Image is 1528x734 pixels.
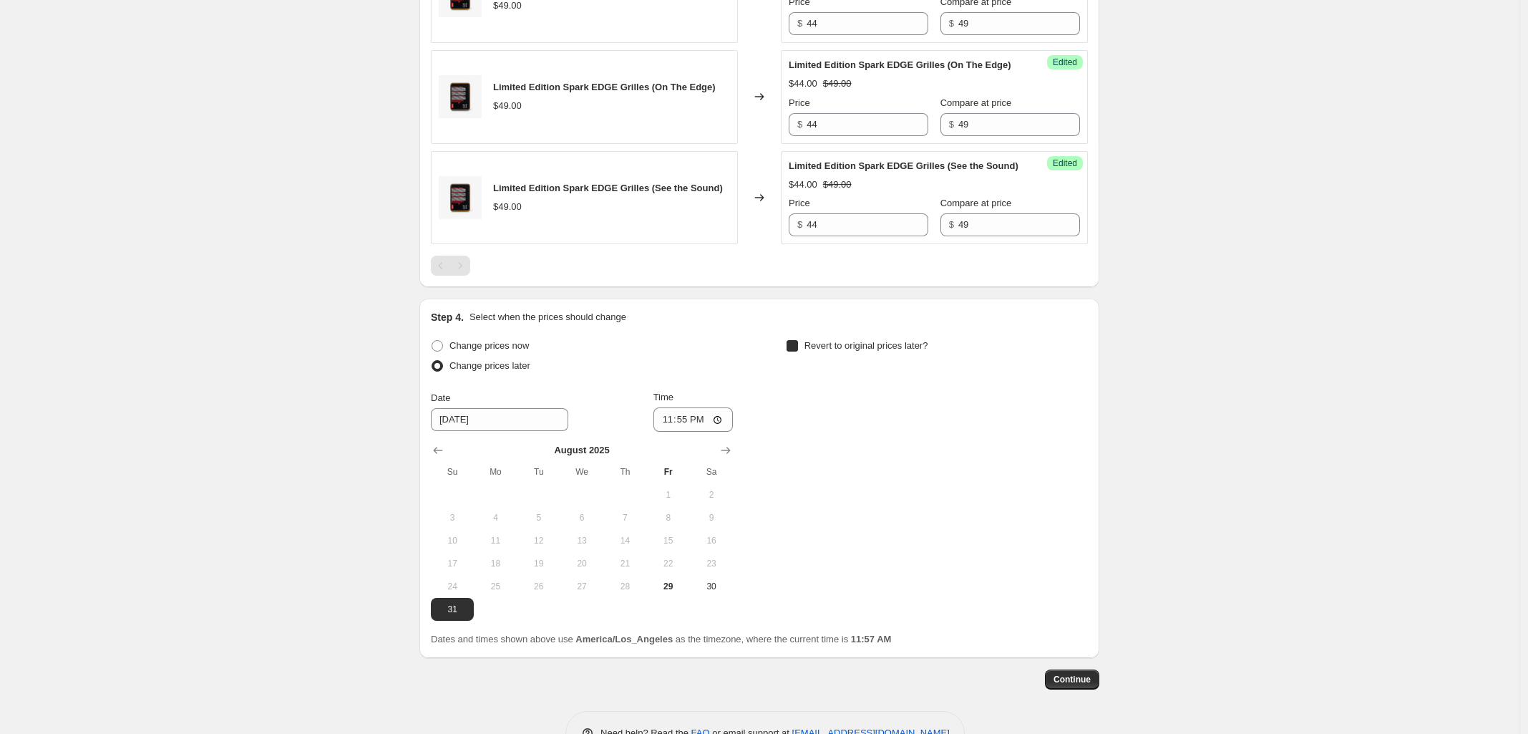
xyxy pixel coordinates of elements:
[493,200,522,214] div: $49.00
[804,340,928,351] span: Revert to original prices later?
[609,535,641,546] span: 14
[653,581,684,592] span: 29
[690,483,733,506] button: Saturday August 2 2025
[789,97,810,108] span: Price
[480,558,511,569] span: 18
[517,460,560,483] th: Tuesday
[469,310,626,324] p: Select when the prices should change
[690,506,733,529] button: Saturday August 9 2025
[603,506,646,529] button: Thursday August 7 2025
[431,598,474,621] button: Sunday August 31 2025
[696,466,727,478] span: Sa
[517,575,560,598] button: Tuesday August 26 2025
[437,581,468,592] span: 24
[560,529,603,552] button: Wednesday August 13 2025
[474,506,517,529] button: Monday August 4 2025
[437,558,468,569] span: 17
[603,529,646,552] button: Thursday August 14 2025
[493,99,522,113] div: $49.00
[949,119,954,130] span: $
[437,604,468,615] span: 31
[647,483,690,506] button: Friday August 1 2025
[797,18,802,29] span: $
[690,529,733,552] button: Saturday August 16 2025
[789,59,1011,70] span: Limited Edition Spark EDGE Grilles (On The Edge)
[940,97,1012,108] span: Compare at price
[493,183,723,193] span: Limited Edition Spark EDGE Grilles (See the Sound)
[523,466,555,478] span: Tu
[439,176,482,219] img: 1_a4e19c05-a781-4fb3-8c06-58edaeecfbbe_80x.jpg
[603,575,646,598] button: Thursday August 28 2025
[1053,674,1091,685] span: Continue
[517,552,560,575] button: Tuesday August 19 2025
[647,506,690,529] button: Friday August 8 2025
[797,219,802,230] span: $
[653,512,684,523] span: 8
[493,82,716,92] span: Limited Edition Spark EDGE Grilles (On The Edge)
[609,466,641,478] span: Th
[474,460,517,483] th: Monday
[566,512,598,523] span: 6
[823,178,852,192] strike: $49.00
[431,634,891,644] span: Dates and times shown above use as the timezone, where the current time is
[474,552,517,575] button: Monday August 18 2025
[431,460,474,483] th: Sunday
[523,558,555,569] span: 19
[647,575,690,598] button: Today Friday August 29 2025
[696,558,727,569] span: 23
[560,506,603,529] button: Wednesday August 6 2025
[940,198,1012,208] span: Compare at price
[566,466,598,478] span: We
[437,512,468,523] span: 3
[690,575,733,598] button: Saturday August 30 2025
[474,529,517,552] button: Monday August 11 2025
[851,634,892,644] b: 11:57 AM
[690,552,733,575] button: Saturday August 23 2025
[566,581,598,592] span: 27
[480,535,511,546] span: 11
[449,340,529,351] span: Change prices now
[523,535,555,546] span: 12
[560,575,603,598] button: Wednesday August 27 2025
[428,440,448,460] button: Show previous month, July 2025
[431,552,474,575] button: Sunday August 17 2025
[789,198,810,208] span: Price
[1053,57,1077,68] span: Edited
[517,506,560,529] button: Tuesday August 5 2025
[823,77,852,91] strike: $49.00
[437,466,468,478] span: Su
[560,552,603,575] button: Wednesday August 20 2025
[609,512,641,523] span: 7
[566,558,598,569] span: 20
[439,75,482,118] img: 1_a4e19c05-a781-4fb3-8c06-58edaeecfbbe_80x.jpg
[789,178,817,192] div: $44.00
[523,581,555,592] span: 26
[716,440,736,460] button: Show next month, September 2025
[696,535,727,546] span: 16
[560,460,603,483] th: Wednesday
[789,77,817,91] div: $44.00
[653,407,734,432] input: 12:00
[437,535,468,546] span: 10
[517,529,560,552] button: Tuesday August 12 2025
[474,575,517,598] button: Monday August 25 2025
[696,581,727,592] span: 30
[1045,670,1099,690] button: Continue
[647,552,690,575] button: Friday August 22 2025
[575,634,673,644] b: America/Los_Angeles
[480,581,511,592] span: 25
[480,466,511,478] span: Mo
[566,535,598,546] span: 13
[449,360,530,371] span: Change prices later
[797,119,802,130] span: $
[647,529,690,552] button: Friday August 15 2025
[789,160,1018,171] span: Limited Edition Spark EDGE Grilles (See the Sound)
[653,489,684,501] span: 1
[609,558,641,569] span: 21
[431,408,568,431] input: 8/29/2025
[949,18,954,29] span: $
[653,392,673,402] span: Time
[949,219,954,230] span: $
[696,489,727,501] span: 2
[431,310,464,324] h2: Step 4.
